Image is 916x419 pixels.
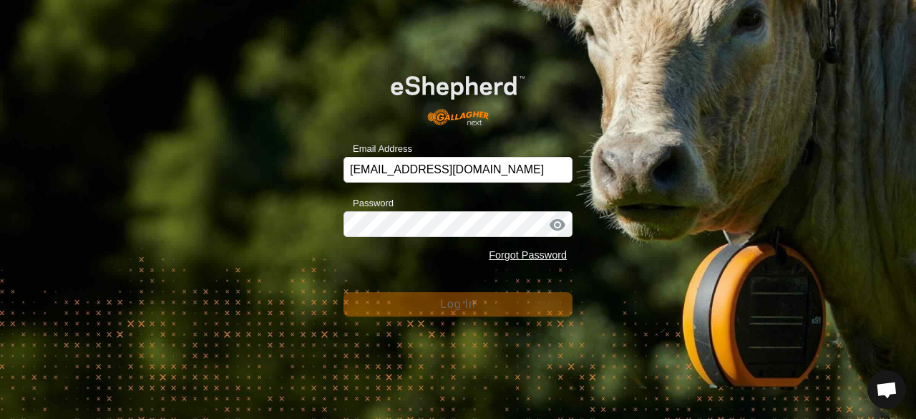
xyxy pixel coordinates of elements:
[366,57,550,135] img: E-shepherd Logo
[343,292,572,317] button: Log In
[489,249,567,261] a: Forgot Password
[440,298,475,310] span: Log In
[867,370,906,409] a: Open chat
[343,157,572,183] input: Email Address
[343,196,394,211] label: Password
[343,142,412,156] label: Email Address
